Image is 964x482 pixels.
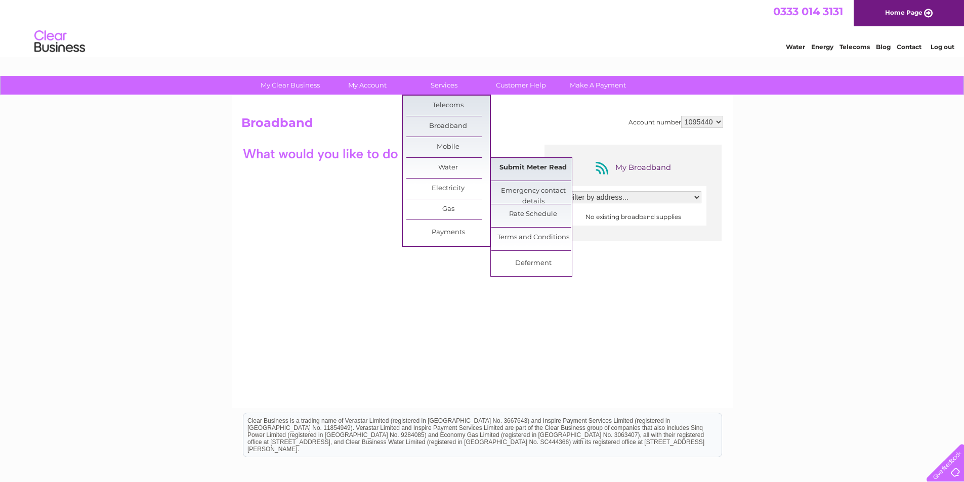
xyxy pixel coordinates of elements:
[325,76,409,95] a: My Account
[248,76,332,95] a: My Clear Business
[786,43,805,51] a: Water
[406,137,490,157] a: Mobile
[840,43,870,51] a: Telecoms
[406,158,490,178] a: Water
[479,76,563,95] a: Customer Help
[628,116,723,128] div: Account number
[773,5,843,18] a: 0333 014 3131
[241,116,723,135] h2: Broadband
[565,213,701,221] center: No existing broadband supplies
[811,43,833,51] a: Energy
[406,96,490,116] a: Telecoms
[406,199,490,220] a: Gas
[556,76,640,95] a: Make A Payment
[34,26,86,57] img: logo.png
[491,253,575,274] a: Deferment
[491,181,575,201] a: Emergency contact details
[876,43,891,51] a: Blog
[406,223,490,243] a: Payments
[406,179,490,199] a: Electricity
[406,116,490,137] a: Broadband
[931,43,954,51] a: Log out
[593,160,674,176] div: My Broadband
[491,158,575,178] a: Submit Meter Read
[897,43,921,51] a: Contact
[243,6,722,49] div: Clear Business is a trading name of Verastar Limited (registered in [GEOGRAPHIC_DATA] No. 3667643...
[402,76,486,95] a: Services
[491,228,575,248] a: Terms and Conditions
[491,204,575,225] a: Rate Schedule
